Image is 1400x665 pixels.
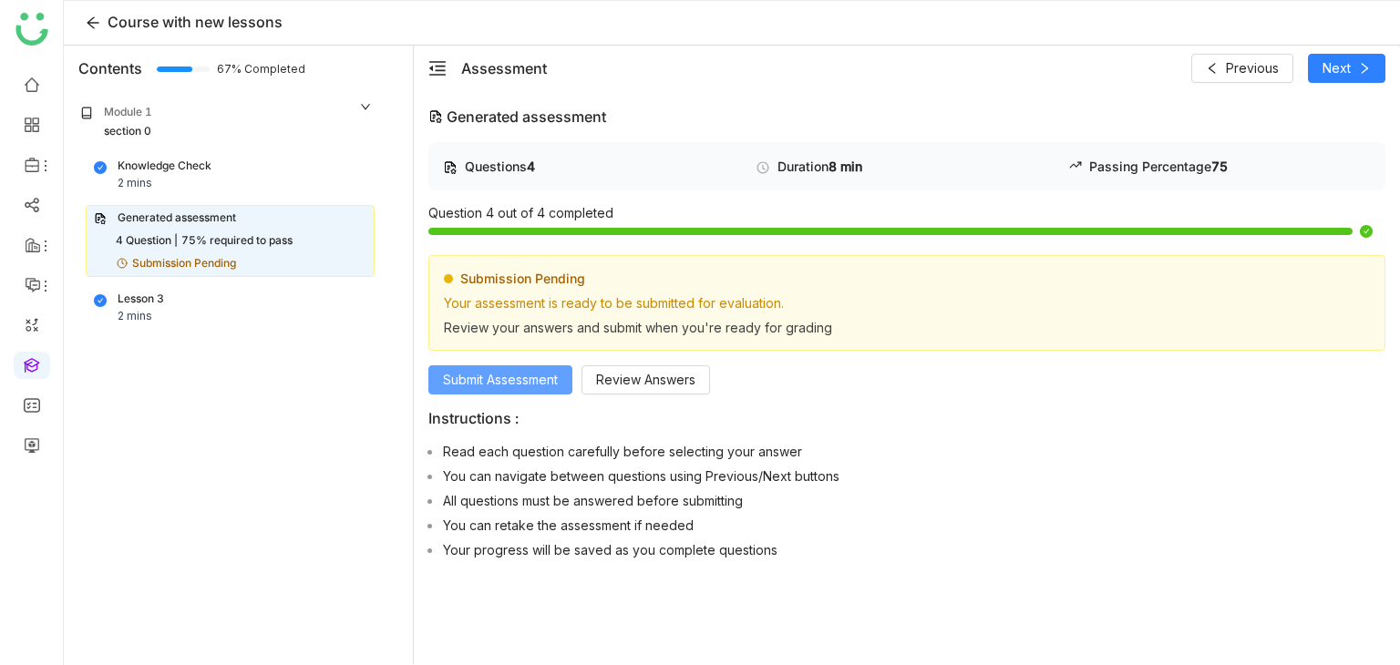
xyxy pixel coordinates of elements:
[116,232,178,250] div: 4 Question |
[443,516,1385,533] li: You can retake the assessment if needed
[443,491,1385,508] li: All questions must be answered before submitting
[428,365,572,394] button: Submit Assessment
[777,159,829,174] span: Duration
[118,158,211,175] div: Knowledge Check
[756,160,770,175] img: type
[1323,58,1351,78] span: Next
[118,175,152,192] div: 2 mins
[1226,58,1279,78] span: Previous
[444,295,1370,311] p: Your assessment is ready to be submitted for evaluation.
[829,159,862,174] span: 8 min
[596,370,695,390] span: Review Answers
[582,365,710,394] button: Review Answers
[443,160,458,175] img: type
[78,57,142,79] div: Contents
[428,106,1385,128] div: Generated assessment
[428,409,1385,427] p: Instructions :
[1308,54,1385,83] button: Next
[132,255,236,272] div: Submission Pending
[67,91,386,153] div: Module 1section 0
[527,159,535,174] span: 4
[428,59,447,77] span: menu-fold
[15,13,48,46] img: logo
[104,123,151,140] div: section 0
[444,320,1370,335] p: Review your answers and submit when you're ready for grading
[428,109,443,124] img: type
[217,64,239,75] span: 67% Completed
[443,466,1385,484] li: You can navigate between questions using Previous/Next buttons
[181,232,293,250] div: 75% required to pass
[1211,159,1228,174] span: 75
[428,59,447,78] button: menu-fold
[428,205,1385,240] div: Question 4 out of 4 completed
[108,13,283,31] span: Course with new lessons
[465,159,527,174] span: Questions
[460,271,585,286] p: Submission Pending
[118,210,236,227] div: Generated assessment
[118,291,164,308] div: Lesson 3
[443,540,1385,558] li: Your progress will be saved as you complete questions
[1089,159,1211,174] span: Passing Percentage
[461,57,547,79] div: Assessment
[1191,54,1293,83] button: Previous
[104,104,152,121] div: Module 1
[118,308,152,325] div: 2 mins
[443,442,1385,459] li: Read each question carefully before selecting your answer
[94,212,107,225] img: assessment.svg
[443,370,558,390] span: Submit Assessment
